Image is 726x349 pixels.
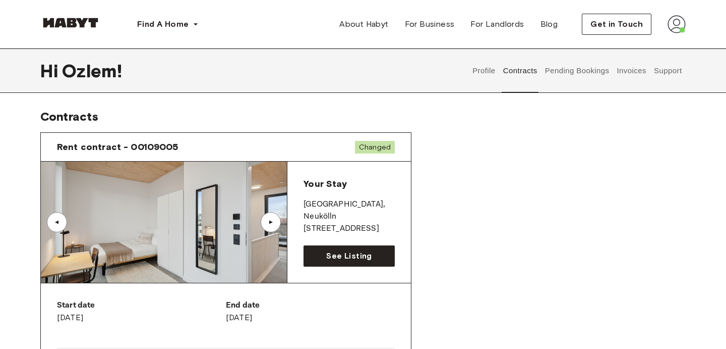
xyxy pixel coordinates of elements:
img: Image of the room [41,162,287,283]
span: Contracts [40,109,98,124]
span: Rent contract - 00109005 [57,141,178,153]
span: Blog [540,18,558,30]
button: Support [652,48,683,93]
a: About Habyt [331,14,396,34]
a: See Listing [304,245,395,267]
p: End date [226,300,395,312]
button: Pending Bookings [543,48,611,93]
button: Contracts [502,48,538,93]
div: [DATE] [226,300,395,324]
span: Ozlem ! [62,60,122,81]
div: [DATE] [57,300,226,324]
div: ▲ [266,219,276,225]
button: Invoices [616,48,647,93]
span: For Landlords [470,18,524,30]
p: [GEOGRAPHIC_DATA] , Neukölln [304,198,395,223]
span: About Habyt [339,18,388,30]
button: Profile [471,48,497,93]
button: Find A Home [129,14,207,34]
div: user profile tabs [469,48,686,93]
a: For Landlords [462,14,532,34]
p: [STREET_ADDRESS] [304,223,395,235]
img: avatar [668,15,686,33]
span: Find A Home [137,18,189,30]
div: ▲ [52,219,62,225]
span: Hi [40,60,62,81]
span: See Listing [326,250,372,262]
span: Get in Touch [590,18,643,30]
button: Get in Touch [582,14,651,35]
span: Changed [355,141,395,154]
span: For Business [405,18,455,30]
span: Your Stay [304,178,346,189]
a: Blog [532,14,566,34]
p: Start date [57,300,226,312]
img: Habyt [40,18,101,28]
a: For Business [397,14,463,34]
